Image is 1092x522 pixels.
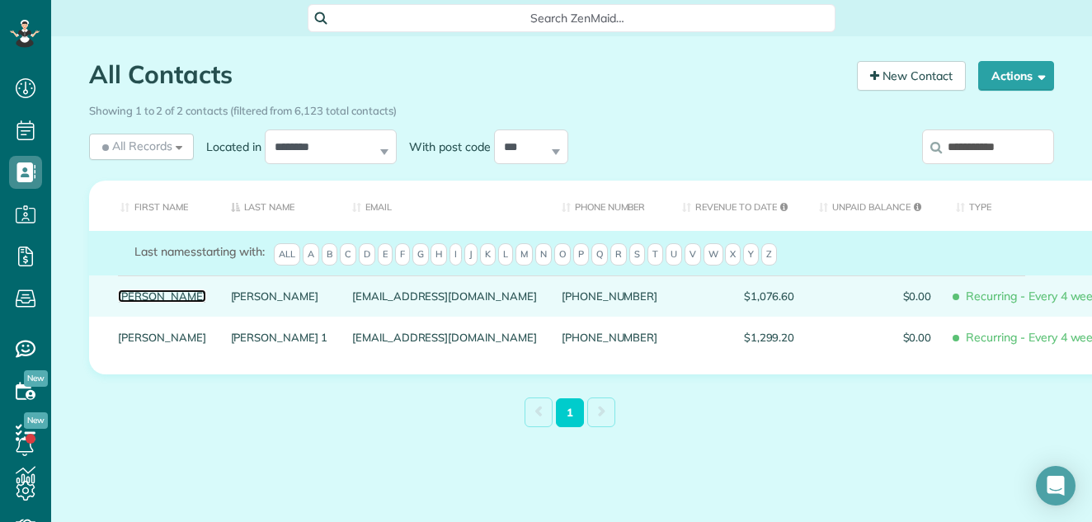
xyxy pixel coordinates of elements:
span: Y [743,243,759,266]
span: C [340,243,356,266]
a: 1 [556,398,584,427]
th: Unpaid Balance: activate to sort column ascending [807,181,944,231]
span: R [610,243,627,266]
th: First Name: activate to sort column ascending [89,181,219,231]
div: [EMAIL_ADDRESS][DOMAIN_NAME] [340,275,549,317]
span: W [704,243,723,266]
th: Phone number: activate to sort column ascending [549,181,670,231]
span: T [647,243,663,266]
span: $1,076.60 [682,290,794,302]
span: $0.00 [819,332,931,343]
span: F [395,243,410,266]
span: Z [761,243,777,266]
span: U [666,243,682,266]
label: Located in [194,139,265,155]
span: L [498,243,513,266]
h1: All Contacts [89,61,845,88]
span: S [629,243,645,266]
div: Showing 1 to 2 of 2 contacts (filtered from 6,123 total contacts) [89,96,1054,119]
a: New Contact [857,61,966,91]
span: $1,299.20 [682,332,794,343]
span: New [24,370,48,387]
span: New [24,412,48,429]
span: B [322,243,337,266]
span: D [359,243,375,266]
th: Email: activate to sort column ascending [340,181,549,231]
span: M [515,243,533,266]
a: [PERSON_NAME] [118,332,206,343]
button: Actions [978,61,1054,91]
span: $0.00 [819,290,931,302]
span: I [450,243,462,266]
span: All Records [99,138,172,154]
span: Q [591,243,608,266]
th: Last Name: activate to sort column descending [219,181,340,231]
th: Revenue to Date: activate to sort column ascending [670,181,807,231]
span: K [480,243,496,266]
span: V [685,243,701,266]
label: starting with: [134,243,265,260]
label: With post code [397,139,494,155]
span: Last names [134,244,196,259]
span: E [378,243,393,266]
a: [PERSON_NAME] [118,290,206,302]
span: G [412,243,429,266]
a: [PERSON_NAME] 1 [231,332,327,343]
span: P [573,243,589,266]
div: [EMAIL_ADDRESS][DOMAIN_NAME] [340,317,549,358]
span: O [554,243,571,266]
span: H [431,243,447,266]
div: Open Intercom Messenger [1036,466,1076,506]
div: [PHONE_NUMBER] [549,275,670,317]
span: J [464,243,478,266]
a: [PERSON_NAME] [231,290,327,302]
div: [PHONE_NUMBER] [549,317,670,358]
span: N [535,243,552,266]
span: A [303,243,319,266]
span: X [725,243,741,266]
span: All [274,243,300,266]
